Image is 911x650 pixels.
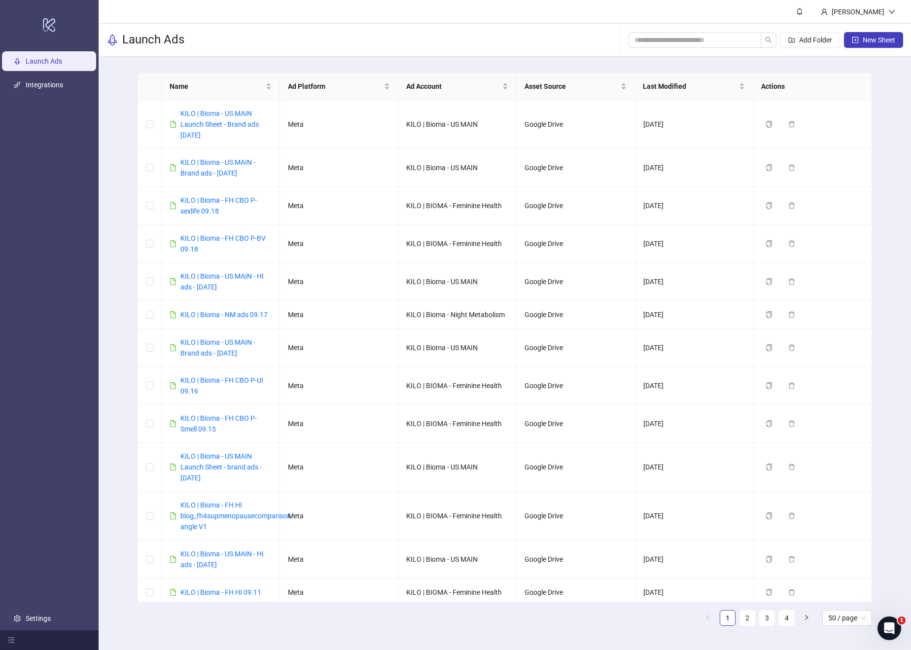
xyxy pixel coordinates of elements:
span: copy [766,311,772,318]
td: Google Drive [517,541,635,578]
td: Meta [280,187,398,225]
li: 1 [720,610,736,626]
td: [DATE] [635,578,754,607]
td: Google Drive [517,492,635,541]
a: KILO | Bioma - FH HI blog_fh4supmenopausecomparison angle V1 [180,501,291,531]
span: copy [766,164,772,171]
span: down [888,8,895,15]
td: KILO | Bioma - US MAIN [398,443,517,492]
span: Last Modified [643,81,737,92]
a: Settings [26,614,51,622]
td: Google Drive [517,405,635,443]
span: copy [766,512,772,519]
td: Meta [280,405,398,443]
td: KILO | BIOMA - Feminine Health [398,405,517,443]
td: KILO | Bioma - Night Metabolism [398,301,517,329]
td: Meta [280,149,398,187]
span: file [170,278,176,285]
span: New Sheet [863,36,895,44]
a: Integrations [26,81,63,89]
li: 2 [739,610,755,626]
a: KILO | Bioma - US MAIN - Brand ads - [DATE] [180,158,255,177]
span: right [804,614,809,620]
span: user [821,8,828,15]
td: Google Drive [517,187,635,225]
td: Meta [280,492,398,541]
span: file [170,382,176,389]
span: delete [788,420,795,427]
a: 4 [779,611,794,625]
span: Name [170,81,264,92]
a: KILO | Bioma - NM ads 09.17 [180,311,268,319]
span: copy [766,556,772,563]
td: Google Drive [517,578,635,607]
a: KILO | Bioma - FH CBO P-sexlife 09.18 [180,196,257,215]
td: KILO | Bioma - US MAIN [398,263,517,301]
td: KILO | Bioma - US MAIN [398,149,517,187]
td: Meta [280,263,398,301]
th: Ad Platform [280,73,398,100]
span: file [170,556,176,563]
span: delete [788,464,795,470]
td: Google Drive [517,149,635,187]
td: KILO | BIOMA - Feminine Health [398,367,517,405]
td: [DATE] [635,301,754,329]
span: Asset Source [525,81,619,92]
td: Meta [280,443,398,492]
td: [DATE] [635,405,754,443]
span: menu-fold [8,637,15,644]
a: KILO | Bioma - FH CBO P-UI 09.16 [180,376,263,395]
span: file [170,121,176,128]
td: KILO | Bioma - US MAIN [398,329,517,367]
li: 3 [759,610,775,626]
a: KILO | Bioma - FH CBO P-Smell 09.15 [180,414,257,433]
span: delete [788,589,795,596]
span: copy [766,464,772,470]
span: plus-square [852,36,859,43]
span: copy [766,344,772,351]
button: Add Folder [780,32,840,48]
span: copy [766,589,772,596]
th: Ad Account [398,73,517,100]
span: file [170,164,176,171]
a: KILO | Bioma - US MAIN Launch Sheet - brand ads - [DATE] [180,452,262,482]
a: KILO | Bioma - US MAIN Launch Sheet - Brand ads [DATE] [180,109,259,139]
td: KILO | Bioma - US MAIN [398,100,517,149]
span: copy [766,382,772,389]
th: Last Modified [635,73,753,100]
div: Page Size [822,610,872,626]
td: KILO | BIOMA - Feminine Health [398,492,517,541]
td: Google Drive [517,367,635,405]
td: Meta [280,329,398,367]
span: delete [788,311,795,318]
td: [DATE] [635,263,754,301]
td: KILO | BIOMA - Feminine Health [398,578,517,607]
span: delete [788,164,795,171]
a: Launch Ads [26,57,62,65]
span: file [170,464,176,470]
a: KILO | Bioma - US MAIN - HI ads - [DATE] [180,272,264,291]
td: KILO | Bioma - US MAIN [398,541,517,578]
td: [DATE] [635,100,754,149]
span: 1 [898,616,906,624]
a: KILO | Bioma - FH HI 09.11 [180,588,261,596]
h3: Launch Ads [122,32,184,48]
span: left [705,614,711,620]
td: [DATE] [635,492,754,541]
span: copy [766,202,772,209]
span: file [170,512,176,519]
span: rocket [106,34,118,46]
a: KILO | Bioma - US MAIN - Brand ads - [DATE] [180,338,255,357]
div: [PERSON_NAME] [828,6,888,17]
span: Ad Account [406,81,500,92]
span: folder-add [788,36,795,43]
span: file [170,589,176,596]
td: Google Drive [517,225,635,263]
span: delete [788,344,795,351]
td: [DATE] [635,541,754,578]
span: delete [788,240,795,247]
td: Meta [280,367,398,405]
span: file [170,311,176,318]
span: delete [788,512,795,519]
td: [DATE] [635,187,754,225]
